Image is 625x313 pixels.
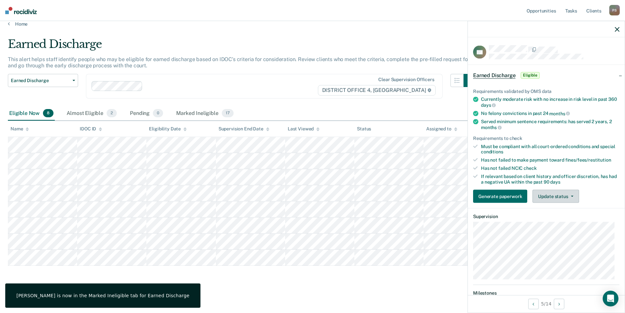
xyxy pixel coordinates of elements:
div: Assigned to [426,126,457,132]
span: DISTRICT OFFICE 4, [GEOGRAPHIC_DATA] [318,85,436,96]
span: fines/fees/restitution [565,157,611,163]
button: Next Opportunity [554,299,564,309]
div: Must be compliant with all court-ordered conditions and special [481,144,619,155]
div: Supervision End Date [219,126,269,132]
span: 8 [43,109,53,118]
img: Recidiviz [5,7,37,14]
button: Update status [532,190,579,203]
p: This alert helps staff identify people who may be eligible for earned discharge based on IDOC’s c... [8,56,475,69]
a: Navigate to form link [473,190,530,203]
div: Earned Discharge [8,37,477,56]
div: Status [357,126,371,132]
div: Requirements to check [473,135,619,141]
div: Clear supervision officers [378,77,434,82]
span: Eligible [521,72,539,78]
button: Generate paperwork [473,190,527,203]
div: Eligible Now [8,106,55,121]
dt: Supervision [473,214,619,219]
div: 5 / 14 [468,295,625,312]
span: 0 [153,109,163,118]
div: If relevant based on client history and officer discretion, has had a negative UA within the past 90 [481,173,619,185]
div: Open Intercom Messenger [603,291,618,306]
div: Has not failed to make payment toward [481,157,619,163]
span: check [524,166,536,171]
span: Earned Discharge [473,72,515,78]
div: [PERSON_NAME] is now in the Marked Ineligible tab for Earned Discharge [16,293,189,299]
div: Currently moderate risk with no increase in risk level in past 360 [481,97,619,108]
div: Almost Eligible [65,106,118,121]
div: Pending [129,106,164,121]
button: Previous Opportunity [528,299,539,309]
div: Name [10,126,29,132]
span: months [481,125,502,130]
span: days [481,102,496,108]
span: months [549,111,570,116]
div: Has not failed NCIC [481,166,619,171]
div: P S [609,5,620,15]
dt: Milestones [473,290,619,296]
span: 2 [107,109,117,118]
span: 17 [222,109,234,118]
div: Marked Ineligible [175,106,235,121]
div: Served minimum sentence requirements: has served 2 years, 2 [481,119,619,130]
div: IDOC ID [80,126,102,132]
a: Home [8,21,617,27]
span: conditions [481,149,503,154]
span: days [550,179,560,184]
div: Earned DischargeEligible [468,65,625,86]
div: Requirements validated by OMS data [473,88,619,94]
div: No felony convictions in past 24 [481,110,619,116]
span: Earned Discharge [11,78,70,83]
div: Last Viewed [288,126,320,132]
div: Eligibility Date [149,126,187,132]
